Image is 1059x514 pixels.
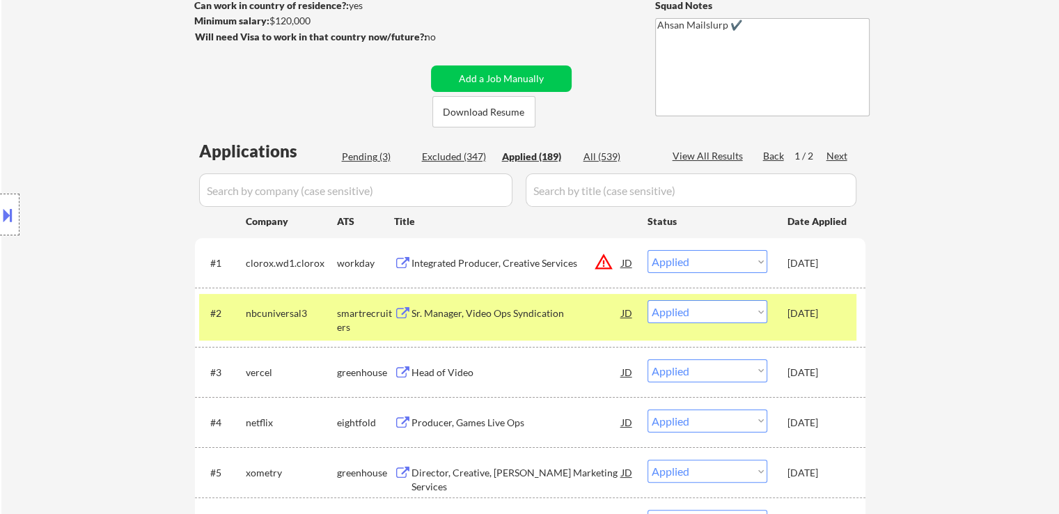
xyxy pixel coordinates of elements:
[425,30,464,44] div: no
[194,14,426,28] div: $120,000
[673,149,747,163] div: View All Results
[620,300,634,325] div: JD
[411,306,622,320] div: Sr. Manager, Video Ops Syndication
[787,256,849,270] div: [DATE]
[787,466,849,480] div: [DATE]
[342,150,411,164] div: Pending (3)
[787,416,849,430] div: [DATE]
[648,208,767,233] div: Status
[787,366,849,380] div: [DATE]
[411,416,622,430] div: Producer, Games Live Ops
[620,410,634,435] div: JD
[787,306,849,320] div: [DATE]
[787,215,849,228] div: Date Applied
[394,215,634,228] div: Title
[246,466,337,480] div: xometry
[195,31,427,42] strong: Will need Visa to work in that country now/future?:
[620,250,634,275] div: JD
[620,359,634,384] div: JD
[246,256,337,270] div: clorox.wd1.clorox
[337,366,394,380] div: greenhouse
[246,366,337,380] div: vercel
[210,466,235,480] div: #5
[246,416,337,430] div: netflix
[246,215,337,228] div: Company
[411,466,622,493] div: Director, Creative, [PERSON_NAME] Marketing Services
[583,150,653,164] div: All (539)
[826,149,849,163] div: Next
[337,416,394,430] div: eightfold
[337,306,394,334] div: smartrecruiters
[422,150,492,164] div: Excluded (347)
[411,366,622,380] div: Head of Video
[620,460,634,485] div: JD
[526,173,856,207] input: Search by title (case sensitive)
[502,150,572,164] div: Applied (189)
[337,215,394,228] div: ATS
[194,15,269,26] strong: Minimum salary:
[199,143,337,159] div: Applications
[210,366,235,380] div: #3
[431,65,572,92] button: Add a Job Manually
[432,96,535,127] button: Download Resume
[337,466,394,480] div: greenhouse
[763,149,785,163] div: Back
[411,256,622,270] div: Integrated Producer, Creative Services
[210,416,235,430] div: #4
[337,256,394,270] div: workday
[246,306,337,320] div: nbcuniversal3
[794,149,826,163] div: 1 / 2
[199,173,512,207] input: Search by company (case sensitive)
[594,252,613,272] button: warning_amber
